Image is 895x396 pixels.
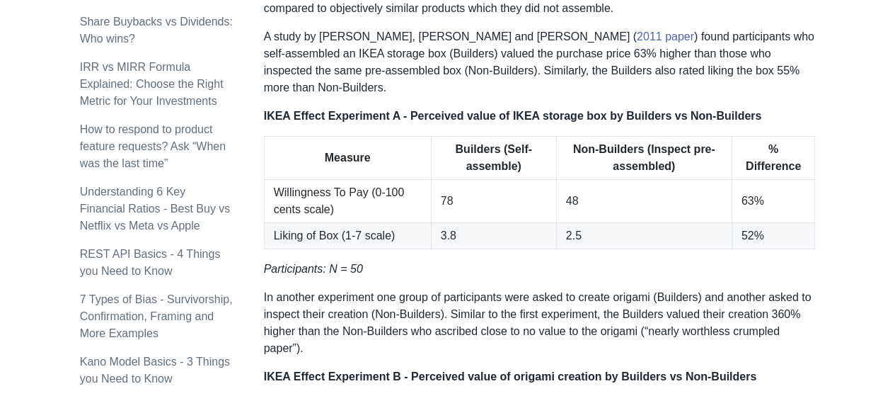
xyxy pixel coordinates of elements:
a: How to respond to product feature requests? Ask “When was the last time” [80,123,226,169]
td: 3.8 [431,223,556,249]
th: Non-Builders (Inspect pre-assembled) [556,137,732,180]
a: Kano Model Basics - 3 Things you Need to Know [80,356,230,385]
td: Liking of Box (1-7 scale) [264,223,431,249]
strong: IKEA Effect Experiment A - Perceived value of IKEA storage box by Builders vs Non-Builders [264,110,762,122]
a: 2011 paper [637,30,694,43]
strong: IKEA Effect Experiment B - Perceived value of origami creation by Builders vs Non-Builders [264,370,756,383]
th: Builders (Self-assemble) [431,137,556,180]
td: 2.5 [556,223,732,249]
td: 78 [431,180,556,223]
td: Willingness To Pay (0-100 cents scale) [264,180,431,223]
a: Understanding 6 Key Financial Ratios - Best Buy vs Netflix vs Meta vs Apple [80,186,231,232]
th: % Difference [732,137,815,180]
a: 7 Types of Bias - Survivorship, Confirmation, Framing and More Examples [80,293,233,339]
p: A study by [PERSON_NAME], [PERSON_NAME] and [PERSON_NAME] ( ) found participants who self-assembl... [264,28,816,96]
td: 48 [556,180,732,223]
p: In another experiment one group of participants were asked to create origami (Builders) and anoth... [264,289,816,357]
td: 63% [732,180,815,223]
em: Participants: N = 50 [264,263,363,275]
a: IRR vs MIRR Formula Explained: Choose the Right Metric for Your Investments [80,61,224,107]
a: Share Buybacks vs Dividends: Who wins? [80,16,233,45]
a: REST API Basics - 4 Things you Need to Know [80,248,221,277]
td: 52% [732,223,815,249]
th: Measure [264,137,431,180]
